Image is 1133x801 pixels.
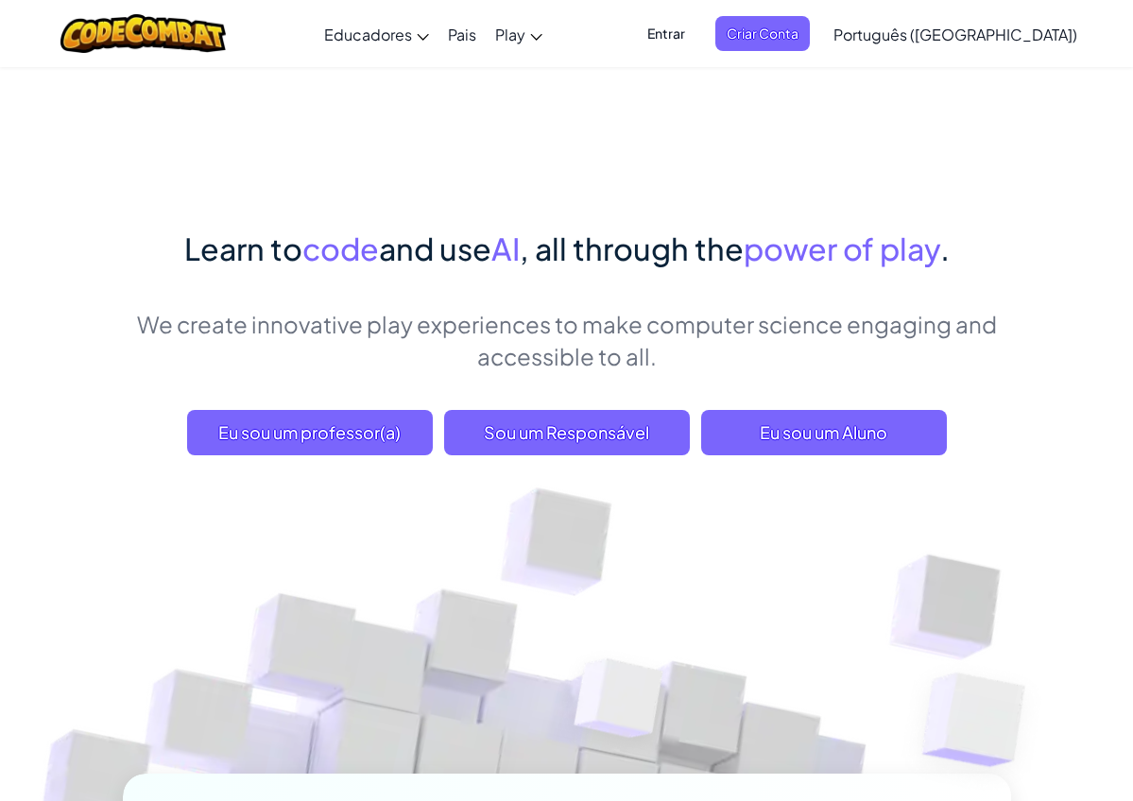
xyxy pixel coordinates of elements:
[833,25,1077,44] span: Português ([GEOGRAPHIC_DATA])
[324,25,412,44] span: Educadores
[715,16,810,51] button: Criar Conta
[824,9,1087,60] a: Português ([GEOGRAPHIC_DATA])
[123,308,1011,372] p: We create innovative play experiences to make computer science engaging and accessible to all.
[701,410,947,455] button: Eu sou um Aluno
[187,410,433,455] a: Eu sou um professor(a)
[495,25,525,44] span: Play
[491,230,520,267] span: AI
[636,16,696,51] button: Entrar
[520,230,744,267] span: , all through the
[302,230,379,267] span: code
[940,230,950,267] span: .
[315,9,438,60] a: Educadores
[744,230,940,267] span: power of play
[184,230,302,267] span: Learn to
[379,230,491,267] span: and use
[486,9,552,60] a: Play
[444,410,690,455] a: Sou um Responsável
[438,9,486,60] a: Pais
[60,14,226,53] img: CodeCombat logo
